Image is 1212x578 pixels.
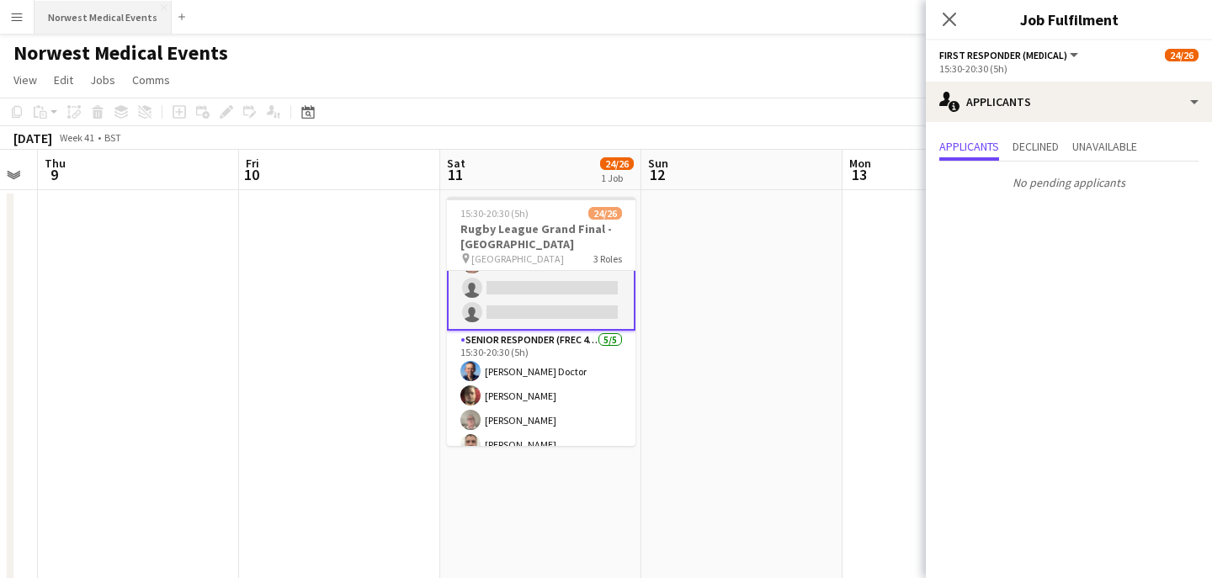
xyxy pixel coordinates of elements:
[13,130,52,146] div: [DATE]
[939,49,1081,61] button: First Responder (Medical)
[35,1,172,34] button: Norwest Medical Events
[600,157,634,170] span: 24/26
[83,69,122,91] a: Jobs
[125,69,177,91] a: Comms
[926,168,1212,197] p: No pending applicants
[593,252,622,265] span: 3 Roles
[447,156,465,171] span: Sat
[926,82,1212,122] div: Applicants
[243,165,259,184] span: 10
[45,156,66,171] span: Thu
[42,165,66,184] span: 9
[13,72,37,87] span: View
[104,131,121,144] div: BST
[54,72,73,87] span: Edit
[56,131,98,144] span: Week 41
[939,141,999,152] span: Applicants
[471,252,564,265] span: [GEOGRAPHIC_DATA]
[447,331,635,485] app-card-role: Senior Responder (FREC 4 or Above)5/515:30-20:30 (5h)[PERSON_NAME] Doctor[PERSON_NAME][PERSON_NAM...
[13,40,228,66] h1: Norwest Medical Events
[601,172,633,184] div: 1 Job
[939,49,1067,61] span: First Responder (Medical)
[460,207,529,220] span: 15:30-20:30 (5h)
[7,69,44,91] a: View
[646,165,668,184] span: 12
[132,72,170,87] span: Comms
[939,62,1199,75] div: 15:30-20:30 (5h)
[1072,141,1137,152] span: Unavailable
[444,165,465,184] span: 11
[246,156,259,171] span: Fri
[926,8,1212,30] h3: Job Fulfilment
[1165,49,1199,61] span: 24/26
[47,69,80,91] a: Edit
[1013,141,1059,152] span: Declined
[648,156,668,171] span: Sun
[847,165,871,184] span: 13
[588,207,622,220] span: 24/26
[90,72,115,87] span: Jobs
[447,197,635,446] app-job-card: 15:30-20:30 (5h)24/26Rugby League Grand Final - [GEOGRAPHIC_DATA] [GEOGRAPHIC_DATA]3 Roles[PERSON...
[447,221,635,252] h3: Rugby League Grand Final - [GEOGRAPHIC_DATA]
[849,156,871,171] span: Mon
